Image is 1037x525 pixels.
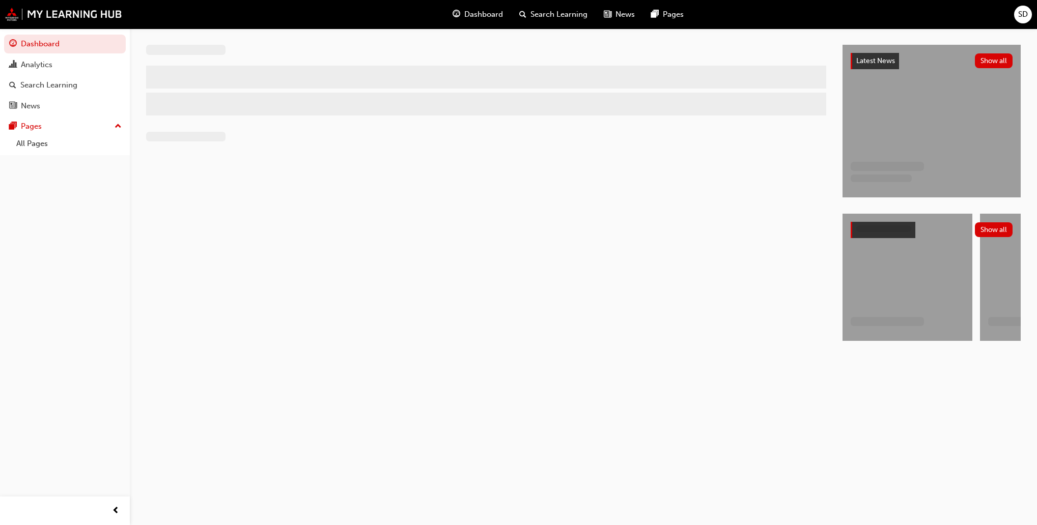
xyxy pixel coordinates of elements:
a: Analytics [4,55,126,74]
span: news-icon [604,8,611,21]
span: search-icon [519,8,526,21]
span: guage-icon [9,40,17,49]
span: pages-icon [9,122,17,131]
span: prev-icon [112,505,120,517]
span: pages-icon [651,8,659,21]
img: mmal [5,8,122,21]
span: Pages [663,9,684,20]
div: Search Learning [20,79,77,91]
a: guage-iconDashboard [444,4,511,25]
span: Search Learning [530,9,587,20]
span: News [615,9,635,20]
span: Dashboard [464,9,503,20]
span: SD [1018,9,1028,20]
a: Show all [851,222,1013,238]
a: All Pages [12,136,126,152]
a: pages-iconPages [643,4,692,25]
a: news-iconNews [596,4,643,25]
div: News [21,100,40,112]
span: up-icon [115,120,122,133]
button: Show all [975,53,1013,68]
a: Dashboard [4,35,126,53]
button: Show all [975,222,1013,237]
a: Latest NewsShow all [851,53,1013,69]
a: News [4,97,126,115]
span: chart-icon [9,61,17,70]
a: Search Learning [4,76,126,95]
span: guage-icon [453,8,460,21]
span: Latest News [856,56,895,65]
div: Pages [21,121,42,132]
button: DashboardAnalyticsSearch LearningNews [4,33,126,117]
button: Pages [4,117,126,136]
div: Analytics [21,59,52,71]
button: SD [1014,6,1032,23]
span: search-icon [9,81,16,90]
a: search-iconSearch Learning [511,4,596,25]
span: news-icon [9,102,17,111]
